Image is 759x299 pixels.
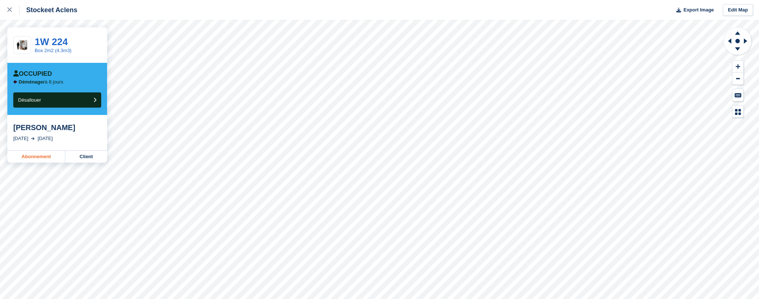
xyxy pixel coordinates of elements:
span: Export Image [683,6,714,14]
span: Désallouer [18,97,41,103]
a: Box 2m2 (4.3m3) [35,48,72,53]
div: Stockeet Aclens [20,6,77,14]
div: [DATE] [38,135,53,142]
p: à 8 jours [19,79,63,85]
div: [PERSON_NAME] [13,123,101,132]
button: Export Image [672,4,714,16]
img: arrow-right-light-icn-cde0832a797a2874e46488d9cf13f60e5c3a73dbe684e267c42b8395dfbc2abf.svg [31,137,35,140]
a: 1W 224 [35,36,68,47]
a: Edit Map [723,4,753,16]
img: arrow-left-icn-90495f2de72eb5bd0bd1c3c35deca35cc13f817d75bef06ecd7c0b315636ce7e.svg [13,80,17,84]
button: Désallouer [13,92,101,108]
div: Occupied [13,70,52,78]
a: Client [65,151,107,163]
button: Keyboard Shortcuts [732,89,743,101]
button: Zoom Out [732,73,743,85]
button: Zoom In [732,61,743,73]
button: Map Legend [732,106,743,118]
span: Déménager [19,79,45,85]
a: Abonnement [7,151,65,163]
div: [DATE] [13,135,28,142]
img: 20-sqft-unit%202023-11-07%2015_54_33.jpg [14,39,31,52]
